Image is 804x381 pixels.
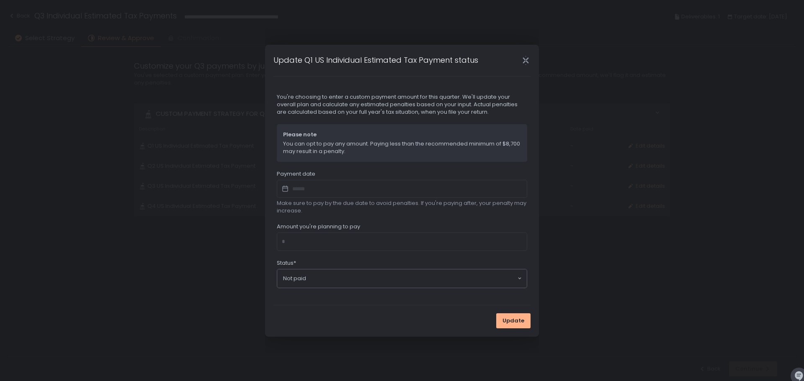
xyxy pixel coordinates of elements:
span: You're choosing to enter a custom payment amount for this quarter. We'll update your overall plan... [277,93,527,116]
span: Make sure to pay by the due date to avoid penalties. If you're paying after, your penalty may inc... [277,199,527,215]
span: You can opt to pay any amount. Paying less than the recommended minimum of $8,700 may result in a... [283,140,521,155]
span: Amount you're planning to pay [277,223,360,230]
input: Search for option [306,274,517,283]
span: Payment date [277,170,315,178]
h1: Update Q1 US Individual Estimated Tax Payment status [273,54,478,66]
button: Update [496,313,531,328]
span: Update [502,317,524,325]
span: Status* [277,259,296,267]
span: Please note [283,131,521,138]
span: Not paid [283,275,306,282]
div: Close [512,56,539,65]
div: Search for option [277,269,527,288]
